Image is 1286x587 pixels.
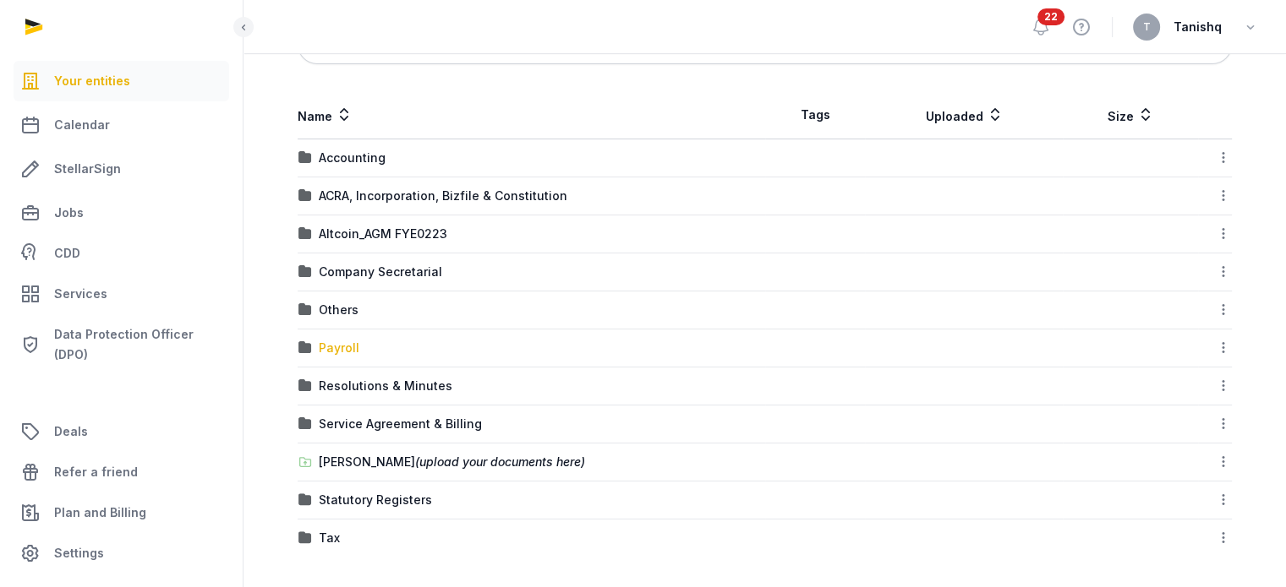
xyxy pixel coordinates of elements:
[1063,91,1197,139] th: Size
[54,115,110,135] span: Calendar
[14,411,229,452] a: Deals
[14,236,229,270] a: CDD
[14,318,229,372] a: Data Protection Officer (DPO)
[298,91,765,139] th: Name
[865,91,1063,139] th: Uploaded
[54,71,130,91] span: Your entities
[54,159,121,179] span: StellarSign
[319,188,567,204] div: ACRA, Incorporation, Bizfile & Constitution
[14,105,229,145] a: Calendar
[319,149,386,166] div: Accounting
[319,416,482,432] div: Service Agreement & Billing
[298,379,312,393] img: folder.svg
[14,149,229,189] a: StellarSign
[1143,22,1151,32] span: T
[54,324,222,365] span: Data Protection Officer (DPO)
[298,227,312,241] img: folder.svg
[319,454,585,470] div: [PERSON_NAME]
[14,533,229,573] a: Settings
[319,492,432,508] div: Statutory Registers
[298,341,312,355] img: folder.svg
[319,530,340,546] div: Tax
[1133,14,1160,41] button: T
[298,189,312,203] img: folder.svg
[298,455,312,469] img: folder-upload.svg
[319,264,442,280] div: Company Secretarial
[54,284,107,304] span: Services
[298,265,312,279] img: folder.svg
[982,392,1286,587] iframe: Chat Widget
[14,274,229,314] a: Services
[14,61,229,101] a: Your entities
[14,452,229,492] a: Refer a friend
[14,193,229,233] a: Jobs
[54,421,88,442] span: Deals
[298,303,312,317] img: folder.svg
[54,543,104,563] span: Settings
[298,531,312,545] img: folder.svg
[298,151,312,165] img: folder.svg
[415,454,585,469] span: (upload your documents here)
[54,203,84,223] span: Jobs
[54,243,80,264] span: CDD
[319,378,452,394] div: Resolutions & Minutes
[54,503,146,523] span: Plan and Billing
[298,417,312,431] img: folder.svg
[765,91,866,139] th: Tags
[319,226,447,242] div: Altcoin_AGM FYE0223
[319,340,359,356] div: Payroll
[319,302,358,318] div: Others
[54,462,138,482] span: Refer a friend
[14,492,229,533] a: Plan and Billing
[298,493,312,507] img: folder.svg
[1037,8,1064,25] span: 22
[1174,17,1222,37] span: Tanishq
